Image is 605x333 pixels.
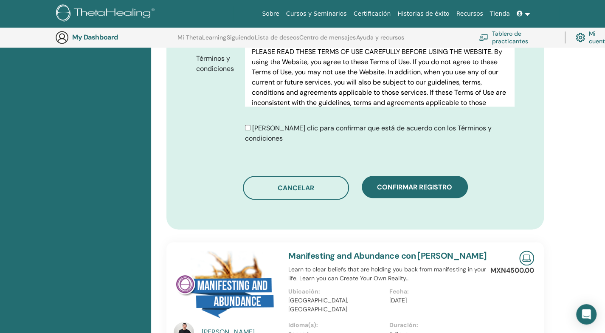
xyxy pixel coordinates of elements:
[227,34,254,48] a: Siguiendo
[288,296,384,314] p: [GEOGRAPHIC_DATA], [GEOGRAPHIC_DATA]
[55,31,69,44] img: generic-user-icon.jpg
[389,287,485,296] p: Fecha:
[576,31,585,44] img: cog.svg
[288,287,384,296] p: Ubicación:
[490,265,534,276] p: MXN4500.00
[243,176,349,200] button: Cancelar
[174,251,278,324] img: Manifesting and Abundance
[356,34,404,48] a: Ayuda y recursos
[350,6,394,22] a: Certificación
[255,34,299,48] a: Lista de deseos
[278,183,314,192] span: Cancelar
[479,34,488,41] img: chalkboard-teacher.svg
[576,304,597,325] div: Open Intercom Messenger
[288,265,490,283] p: Learn to clear beliefs that are holding you back from manifesting in your life. Learn you can Cre...
[389,321,485,330] p: Duración:
[394,6,453,22] a: Historias de éxito
[487,6,513,22] a: Tienda
[377,183,452,192] span: Confirmar registro
[56,4,158,23] img: logo.png
[288,321,384,330] p: Idioma(s):
[283,6,350,22] a: Cursos y Seminarios
[362,176,468,198] button: Confirmar registro
[479,28,554,47] a: Tablero de practicantes
[72,33,157,41] h3: My Dashboard
[389,296,485,305] p: [DATE]
[288,250,487,261] a: Manifesting and Abundance con [PERSON_NAME]
[252,47,507,118] p: PLEASE READ THESE TERMS OF USE CAREFULLY BEFORE USING THE WEBSITE. By using the Website, you agre...
[519,251,534,265] img: Live Online Seminar
[259,6,282,22] a: Sobre
[245,124,492,143] span: [PERSON_NAME] clic para confirmar que está de acuerdo con los Términos y condiciones
[453,6,486,22] a: Recursos
[177,34,226,48] a: Mi ThetaLearning
[299,34,356,48] a: Centro de mensajes
[190,51,245,77] label: Términos y condiciones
